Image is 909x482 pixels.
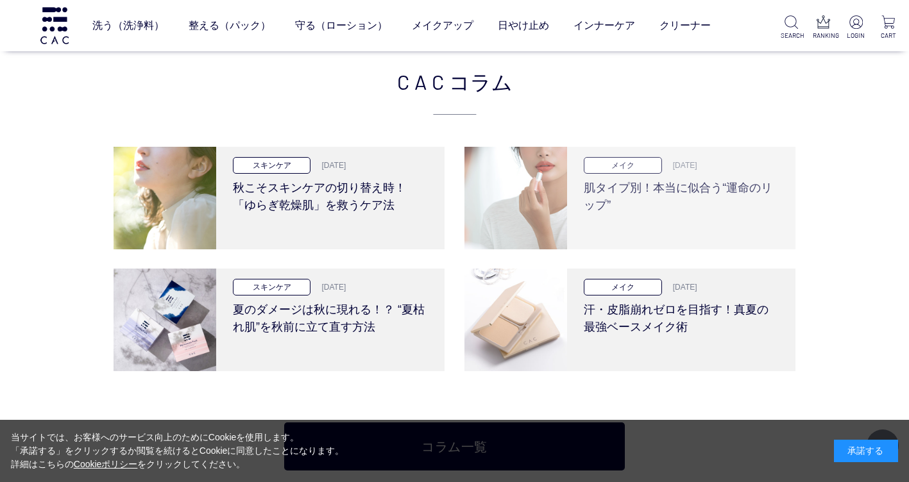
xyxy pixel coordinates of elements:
a: 守る（ローション） [295,8,387,44]
div: 承諾する [834,440,898,462]
p: RANKING [813,31,833,40]
a: 秋こそスキンケアの切り替え時！「ゆらぎ乾燥肌」を救うケア法 loading= スキンケア [DATE] 秋こそスキンケアの切り替え時！「ゆらぎ乾燥肌」を救うケア法 [114,147,444,249]
img: 汗・皮脂崩れゼロを目指す！真夏の最強ベースメイク術 [464,269,567,371]
img: 夏のダメージは秋に現れる！？ “夏枯れ肌”を秋前に立て直す方法 [114,269,216,371]
a: 洗う（洗浄料） [92,8,164,44]
p: [DATE] [665,160,697,171]
h3: 肌タイプ別！本当に似合う“運命のリップ” [584,174,779,214]
a: 汗・皮脂崩れゼロを目指す！真夏の最強ベースメイク術 メイク [DATE] 汗・皮脂崩れゼロを目指す！真夏の最強ベースメイク術 [464,269,795,371]
a: インナーケア [573,8,635,44]
a: 肌タイプ別！本当に似合う“運命のリップ” メイク [DATE] 肌タイプ別！本当に似合う“運命のリップ” [464,147,795,249]
span: コラム [449,66,513,97]
h3: 汗・皮脂崩れゼロを目指す！真夏の最強ベースメイク術 [584,295,779,336]
a: Cookieポリシー [74,459,138,469]
img: 秋こそスキンケアの切り替え時！「ゆらぎ乾燥肌」を救うケア法 loading= [114,147,216,249]
h3: 秋こそスキンケアの切り替え時！「ゆらぎ乾燥肌」を救うケア法 [233,174,428,214]
a: 日やけ止め [498,8,549,44]
div: 当サイトでは、お客様へのサービス向上のためにCookieを使用します。 「承諾する」をクリックするか閲覧を続けるとCookieに同意したことになります。 詳細はこちらの をクリックしてください。 [11,431,344,471]
a: 夏のダメージは秋に現れる！？ “夏枯れ肌”を秋前に立て直す方法 スキンケア [DATE] 夏のダメージは秋に現れる！？ “夏枯れ肌”を秋前に立て直す方法 [114,269,444,371]
p: LOGIN [845,31,866,40]
p: スキンケア [233,157,311,173]
a: LOGIN [845,15,866,40]
p: メイク [584,279,662,295]
img: logo [38,7,71,44]
p: [DATE] [665,281,697,293]
img: 肌タイプ別！本当に似合う“運命のリップ” [464,147,567,249]
a: SEARCH [781,15,801,40]
p: SEARCH [781,31,801,40]
a: クリーナー [659,8,711,44]
a: RANKING [813,15,833,40]
p: CART [878,31,899,40]
a: 整える（パック） [189,8,271,44]
p: メイク [584,157,662,173]
a: CART [878,15,899,40]
a: メイクアップ [412,8,473,44]
p: スキンケア [233,279,311,295]
p: [DATE] [314,160,346,171]
h2: CAC [114,66,795,115]
p: [DATE] [314,281,346,293]
h3: 夏のダメージは秋に現れる！？ “夏枯れ肌”を秋前に立て直す方法 [233,295,428,336]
